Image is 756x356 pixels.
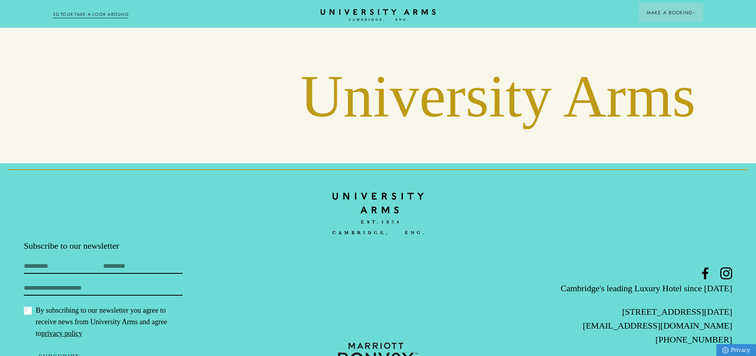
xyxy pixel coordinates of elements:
[24,240,260,252] p: Subscribe to our newsletter
[639,3,703,22] button: Make a BookingArrow icon
[53,11,129,18] a: 3D TOUR:TAKE A LOOK AROUND
[583,321,732,331] a: [EMAIL_ADDRESS][DOMAIN_NAME]
[24,307,32,315] input: By subscribing to our newsletter you agree to receive news from University Arms and agree topriva...
[647,9,695,16] span: Make a Booking
[716,344,756,356] a: Privacy
[720,267,732,279] a: Instagram
[656,335,732,344] a: [PHONE_NUMBER]
[41,329,82,337] a: privacy policy
[333,187,424,240] a: Home
[333,187,424,240] img: bc90c398f2f6aa16c3ede0e16ee64a97.svg
[699,267,711,279] a: Facebook
[24,305,183,339] label: By subscribing to our newsletter you agree to receive news from University Arms and agree to
[321,9,436,21] a: Home
[693,12,695,14] img: Arrow icon
[496,305,732,319] p: [STREET_ADDRESS][DATE]
[722,347,729,354] img: Privacy
[496,281,732,295] p: Cambridge's leading Luxury Hotel since [DATE]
